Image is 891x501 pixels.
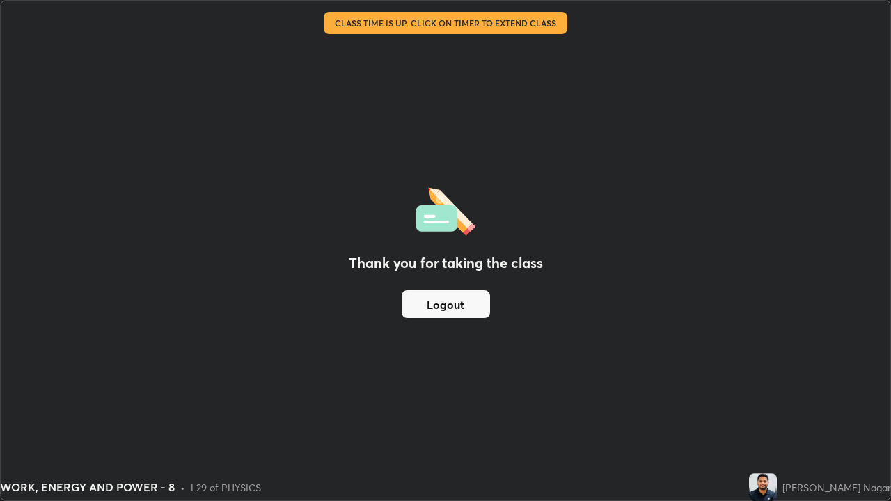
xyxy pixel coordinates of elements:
[782,480,891,495] div: [PERSON_NAME] Nagar
[402,290,490,318] button: Logout
[349,253,543,273] h2: Thank you for taking the class
[191,480,261,495] div: L29 of PHYSICS
[749,473,777,501] img: 9f4007268c7146d6abf57a08412929d2.jpg
[180,480,185,495] div: •
[416,183,475,236] img: offlineFeedback.1438e8b3.svg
